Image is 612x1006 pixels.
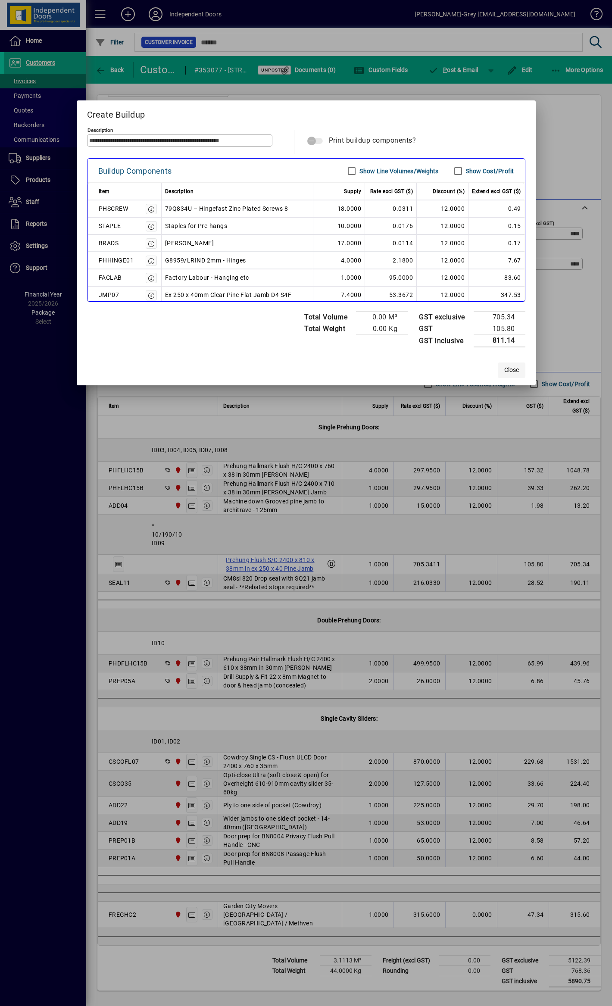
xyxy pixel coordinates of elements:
[417,286,468,303] td: 12.0000
[99,238,119,248] div: BRADS
[162,252,314,269] td: G8959/LRIND 2mm - Hinges
[433,186,465,197] span: Discount (%)
[300,323,356,335] td: Total Weight
[162,217,314,234] td: Staples for Pre-hangs
[162,200,314,217] td: 79Q834U – Hingefast Zinc Plated Screws 8
[368,203,413,214] div: 0.0311
[415,312,474,323] td: GST exclusive
[165,186,194,197] span: Description
[87,127,113,133] mat-label: Description
[99,221,121,231] div: STAPLE
[356,323,408,335] td: 0.00 Kg
[474,312,525,323] td: 705.34
[99,290,119,300] div: JMP07
[344,186,361,197] span: Supply
[472,186,521,197] span: Extend excl GST ($)
[313,252,365,269] td: 4.0000
[329,136,416,144] span: Print buildup components?
[99,203,128,214] div: PHSCREW
[368,290,413,300] div: 53.3672
[368,221,413,231] div: 0.0176
[468,269,525,286] td: 83.60
[474,335,525,347] td: 811.14
[99,272,122,283] div: FACLAB
[415,323,474,335] td: GST
[313,269,365,286] td: 1.0000
[415,335,474,347] td: GST inclusive
[417,269,468,286] td: 12.0000
[368,238,413,248] div: 0.0114
[358,167,438,175] label: Show Line Volumes/Weights
[313,286,365,303] td: 7.4000
[77,100,536,125] h2: Create Buildup
[468,234,525,252] td: 0.17
[498,362,525,378] button: Close
[368,272,413,283] div: 95.0000
[356,312,408,323] td: 0.00 M³
[468,217,525,234] td: 0.15
[162,269,314,286] td: Factory Labour - Hanging etc
[368,255,413,266] div: 2.1800
[474,323,525,335] td: 105.80
[99,186,110,197] span: Item
[468,200,525,217] td: 0.49
[504,366,519,375] span: Close
[417,234,468,252] td: 12.0000
[162,286,314,303] td: Ex 250 x 40mm Clear Pine Flat Jamb D4 S4F
[417,200,468,217] td: 12.0000
[313,234,365,252] td: 17.0000
[468,286,525,303] td: 347.53
[99,255,134,266] div: PHHINGE01
[468,252,525,269] td: 7.67
[162,234,314,252] td: [PERSON_NAME]
[464,167,514,175] label: Show Cost/Profit
[417,252,468,269] td: 12.0000
[98,164,172,178] div: Buildup Components
[300,312,356,323] td: Total Volume
[370,186,413,197] span: Rate excl GST ($)
[417,217,468,234] td: 12.0000
[313,200,365,217] td: 18.0000
[313,217,365,234] td: 10.0000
